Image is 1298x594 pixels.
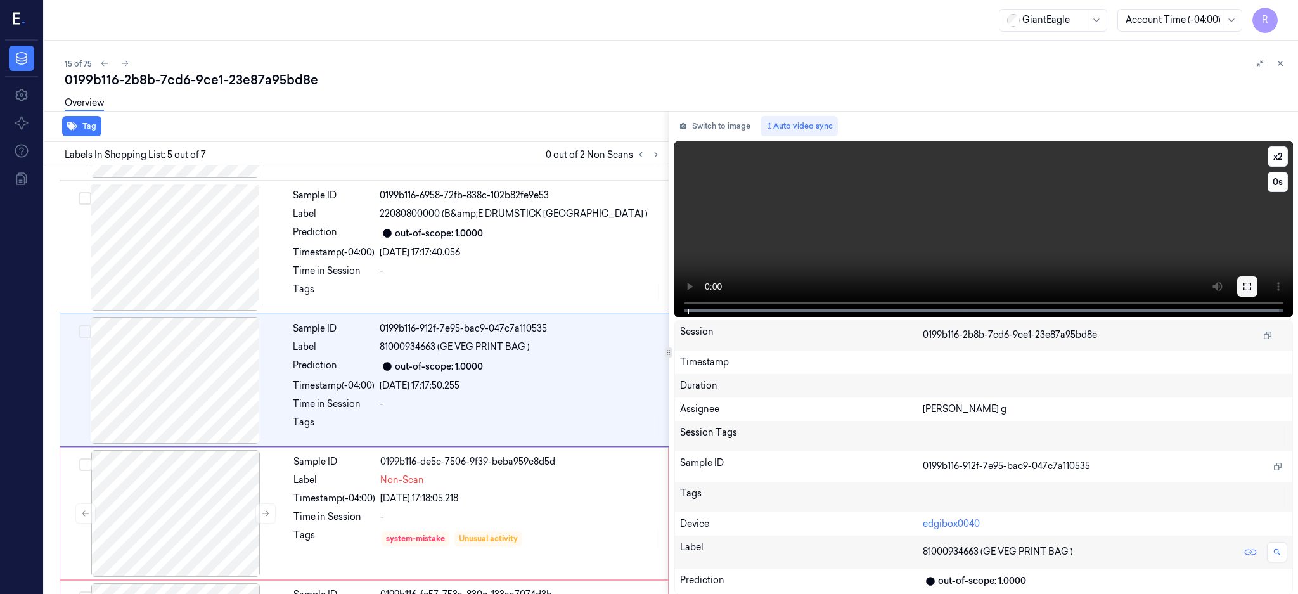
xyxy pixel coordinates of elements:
span: 0199b116-912f-7e95-bac9-047c7a110535 [923,460,1090,473]
span: 0 out of 2 Non Scans [546,147,664,162]
div: out-of-scope: 1.0000 [395,227,483,240]
div: Time in Session [293,510,375,524]
span: 22080800000 (B&amp;E DRUMSTICK [GEOGRAPHIC_DATA] ) [380,207,648,221]
div: system-mistake [386,533,445,545]
div: Session [680,325,923,345]
div: Label [293,340,375,354]
span: 81000934663 (GE VEG PRINT BAG ) [380,340,530,354]
div: [DATE] 17:17:40.056 [380,246,661,259]
span: 15 of 75 [65,58,92,69]
div: - [380,510,660,524]
div: Duration [680,379,1288,392]
div: Unusual activity [459,533,518,545]
div: Time in Session [293,264,375,278]
div: Label [293,474,375,487]
div: Timestamp (-04:00) [293,492,375,505]
div: - [380,397,661,411]
div: Time in Session [293,397,375,411]
div: Tags [293,283,375,303]
div: Tags [293,529,375,549]
div: 0199b116-912f-7e95-bac9-047c7a110535 [380,322,661,335]
button: Select row [79,458,92,471]
div: Label [680,541,923,564]
div: Prediction [293,226,375,241]
div: Prediction [680,574,923,589]
div: Sample ID [293,455,375,468]
div: Timestamp [680,356,1288,369]
div: Sample ID [293,322,375,335]
div: out-of-scope: 1.0000 [395,360,483,373]
button: 0s [1268,172,1288,192]
div: Tags [293,416,375,436]
button: x2 [1268,146,1288,167]
button: Select row [79,325,91,338]
div: [DATE] 17:17:50.255 [380,379,661,392]
div: Session Tags [680,426,923,446]
div: 0199b116-de5c-7506-9f39-beba959c8d5d [380,455,660,468]
div: Prediction [293,359,375,374]
div: Tags [680,487,923,507]
div: 0199b116-6958-72fb-838c-102b82fe9e53 [380,189,661,202]
span: 0199b116-2b8b-7cd6-9ce1-23e87a95bd8e [923,328,1097,342]
div: out-of-scope: 1.0000 [938,574,1026,588]
div: [DATE] 17:18:05.218 [380,492,660,505]
span: Labels In Shopping List: 5 out of 7 [65,148,206,162]
a: Overview [65,96,104,111]
div: - [380,264,661,278]
button: Tag [62,116,101,136]
div: edgibox0040 [923,517,1287,531]
button: Auto video sync [761,116,838,136]
button: R [1252,8,1278,33]
button: Switch to image [674,116,755,136]
div: [PERSON_NAME] g [923,403,1287,416]
div: Label [293,207,375,221]
div: Assignee [680,403,923,416]
div: Timestamp (-04:00) [293,379,375,392]
div: Timestamp (-04:00) [293,246,375,259]
div: Sample ID [293,189,375,202]
span: Non-Scan [380,474,424,487]
div: 0199b116-2b8b-7cd6-9ce1-23e87a95bd8e [65,71,1288,89]
div: Device [680,517,923,531]
button: Select row [79,192,91,205]
span: 81000934663 (GE VEG PRINT BAG ) [923,545,1073,558]
div: Sample ID [680,456,923,477]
